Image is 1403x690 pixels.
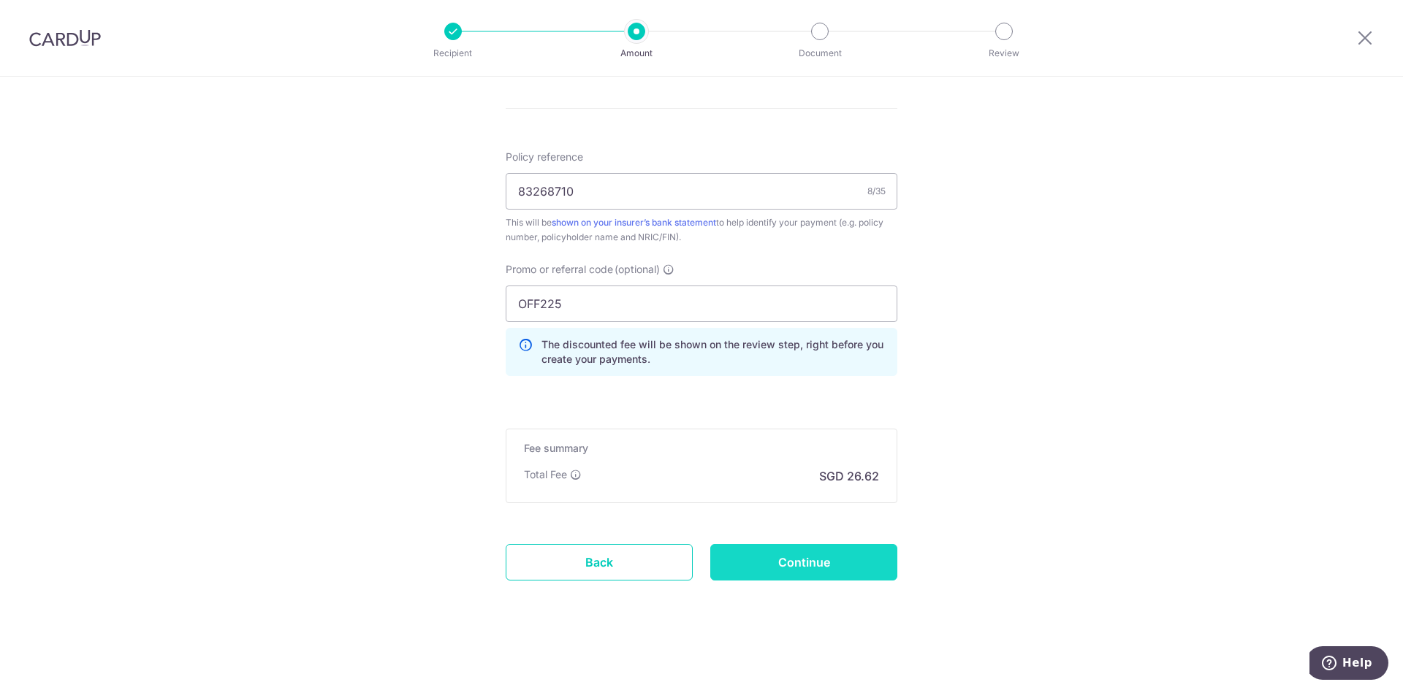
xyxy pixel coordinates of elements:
p: Review [950,46,1058,61]
div: This will be to help identify your payment (e.g. policy number, policyholder name and NRIC/FIN). [506,215,897,245]
p: Document [766,46,874,61]
p: The discounted fee will be shown on the review step, right before you create your payments. [541,337,885,367]
label: Policy reference [506,150,583,164]
a: Back [506,544,693,580]
h5: Fee summary [524,441,879,456]
p: SGD 26.62 [819,467,879,485]
iframe: Opens a widget where you can find more information [1309,646,1388,683]
p: Amount [582,46,691,61]
p: Recipient [399,46,507,61]
span: Promo or referral code [506,262,613,277]
a: shown on your insurer’s bank statement [552,217,716,228]
p: Total Fee [524,467,567,482]
input: Continue [710,544,897,580]
span: (optional) [615,262,660,277]
img: CardUp [29,29,101,47]
div: 8/35 [867,184,886,199]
